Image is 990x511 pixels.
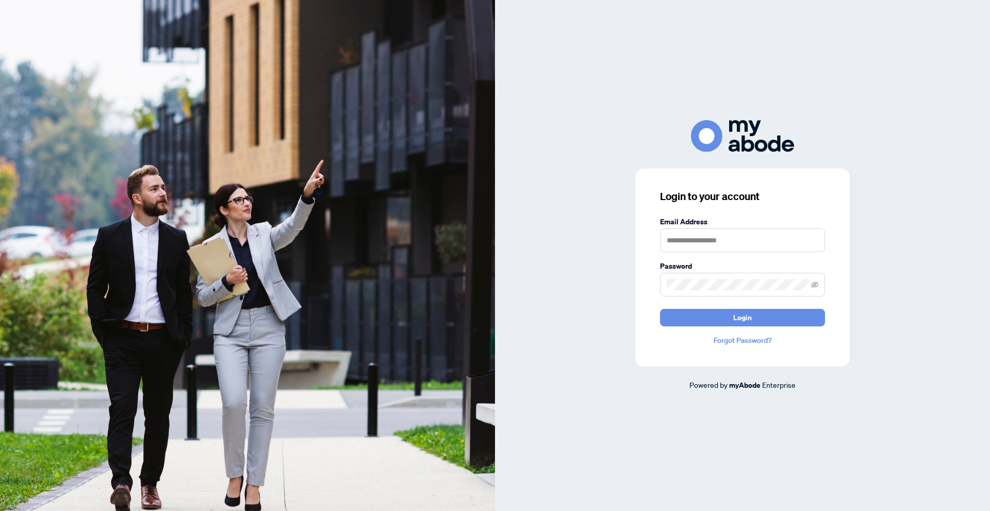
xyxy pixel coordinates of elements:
label: Email Address [660,216,825,227]
h3: Login to your account [660,189,825,204]
a: Forgot Password? [660,335,825,346]
button: Login [660,309,825,326]
a: myAbode [729,380,761,391]
img: ma-logo [691,120,794,152]
span: Enterprise [762,380,796,389]
label: Password [660,260,825,272]
span: Powered by [689,380,728,389]
span: Login [733,309,752,326]
span: eye-invisible [811,281,818,288]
